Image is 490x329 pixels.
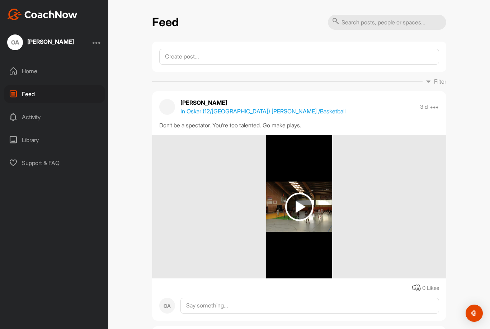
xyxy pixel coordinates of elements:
[4,62,105,80] div: Home
[7,9,77,20] img: CoachNow
[159,121,439,130] div: Don’t be a spectator. You’re too talented. Go make plays.
[180,107,345,116] p: In Oskar (12/[GEOGRAPHIC_DATA]) [PERSON_NAME] / Basketball
[285,193,314,221] img: play
[328,15,446,30] input: Search posts, people or spaces...
[180,98,345,107] p: [PERSON_NAME]
[4,108,105,126] div: Activity
[422,284,439,292] div: 0 Likes
[7,34,23,50] div: OA
[159,298,175,314] div: OA
[4,131,105,149] div: Library
[266,135,333,278] img: media
[4,85,105,103] div: Feed
[420,103,428,111] p: 3 d
[466,305,483,322] div: Open Intercom Messenger
[27,39,74,44] div: [PERSON_NAME]
[152,15,179,29] h2: Feed
[4,154,105,172] div: Support & FAQ
[434,77,446,86] p: Filter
